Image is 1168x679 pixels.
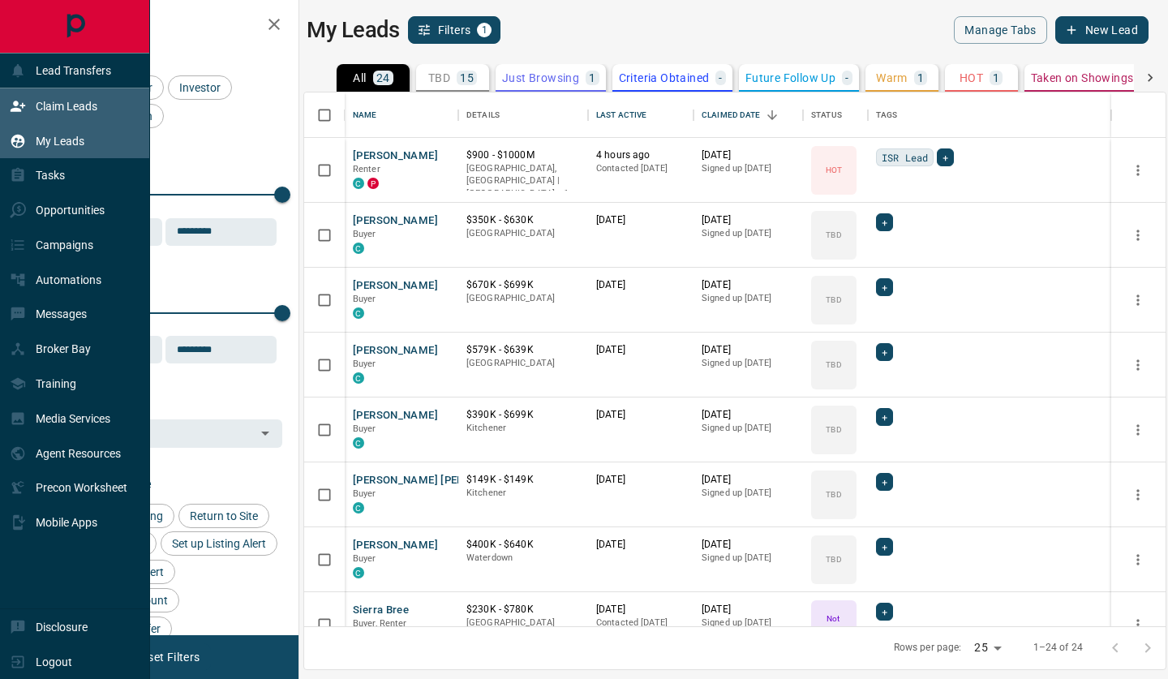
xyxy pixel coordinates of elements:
[868,92,1111,138] div: Tags
[466,552,580,565] p: Waterdown
[123,643,210,671] button: Reset Filters
[596,603,685,617] p: [DATE]
[353,229,376,239] span: Buyer
[353,72,366,84] p: All
[917,72,924,84] p: 1
[1126,612,1150,637] button: more
[353,372,364,384] div: condos.ca
[960,72,983,84] p: HOT
[353,148,438,164] button: [PERSON_NAME]
[466,343,580,357] p: $579K - $639K
[882,279,887,295] span: +
[502,72,579,84] p: Just Browsing
[876,72,908,84] p: Warm
[1126,353,1150,377] button: more
[943,149,948,165] span: +
[813,612,855,637] p: Not Responsive
[876,473,893,491] div: +
[702,357,795,370] p: Signed up [DATE]
[826,229,841,241] p: TBD
[1033,641,1083,655] p: 1–24 of 24
[702,343,795,357] p: [DATE]
[702,278,795,292] p: [DATE]
[174,81,226,94] span: Investor
[458,92,588,138] div: Details
[702,473,795,487] p: [DATE]
[353,437,364,449] div: condos.ca
[882,344,887,360] span: +
[178,504,269,528] div: Return to Site
[826,164,842,176] p: HOT
[466,213,580,227] p: $350K - $630K
[702,213,795,227] p: [DATE]
[460,72,474,84] p: 15
[882,409,887,425] span: +
[466,162,580,200] p: Mississauga
[353,408,438,423] button: [PERSON_NAME]
[811,92,842,138] div: Status
[376,72,390,84] p: 24
[702,292,795,305] p: Signed up [DATE]
[589,72,595,84] p: 1
[353,178,364,189] div: condos.ca
[1126,548,1150,572] button: more
[353,92,377,138] div: Name
[596,408,685,422] p: [DATE]
[876,92,898,138] div: Tags
[367,178,379,189] div: property.ca
[1031,72,1134,84] p: Taken on Showings
[52,16,282,36] h2: Filters
[876,603,893,621] div: +
[876,408,893,426] div: +
[588,92,693,138] div: Last Active
[466,422,580,435] p: Kitchener
[882,474,887,490] span: +
[1126,158,1150,183] button: more
[1126,288,1150,312] button: more
[596,213,685,227] p: [DATE]
[307,17,400,43] h1: My Leads
[168,75,232,100] div: Investor
[693,92,803,138] div: Claimed Date
[702,92,761,138] div: Claimed Date
[353,618,407,629] span: Buyer, Renter
[876,213,893,231] div: +
[353,553,376,564] span: Buyer
[596,162,685,175] p: Contacted [DATE]
[353,294,376,304] span: Buyer
[466,487,580,500] p: Kitchener
[408,16,501,44] button: Filters1
[596,617,685,630] p: Contacted [DATE]
[826,553,841,565] p: TBD
[719,72,722,84] p: -
[466,473,580,487] p: $149K - $149K
[882,539,887,555] span: +
[826,488,841,501] p: TBD
[466,357,580,370] p: [GEOGRAPHIC_DATA]
[353,278,438,294] button: [PERSON_NAME]
[702,538,795,552] p: [DATE]
[596,538,685,552] p: [DATE]
[353,603,409,618] button: Sierra Bree
[826,423,841,436] p: TBD
[353,164,380,174] span: Renter
[353,213,438,229] button: [PERSON_NAME]
[702,408,795,422] p: [DATE]
[876,538,893,556] div: +
[882,149,928,165] span: ISR Lead
[845,72,848,84] p: -
[161,531,277,556] div: Set up Listing Alert
[596,473,685,487] p: [DATE]
[466,292,580,305] p: [GEOGRAPHIC_DATA]
[826,359,841,371] p: TBD
[428,72,450,84] p: TBD
[254,422,277,445] button: Open
[876,278,893,296] div: +
[619,72,710,84] p: Criteria Obtained
[1126,418,1150,442] button: more
[596,343,685,357] p: [DATE]
[596,92,646,138] div: Last Active
[466,227,580,240] p: [GEOGRAPHIC_DATA]
[466,278,580,292] p: $670K - $699K
[353,243,364,254] div: condos.ca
